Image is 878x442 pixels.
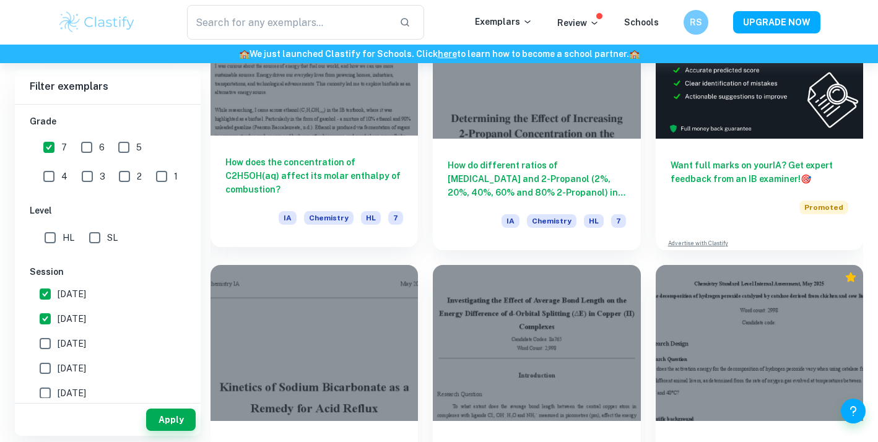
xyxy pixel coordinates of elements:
span: 1 [174,170,178,183]
a: Schools [624,17,659,27]
p: Exemplars [475,15,532,28]
a: here [438,49,457,59]
a: Advertise with Clastify [668,239,728,248]
h6: Grade [30,115,186,128]
h6: Want full marks on your IA ? Get expert feedback from an IB examiner! [671,158,848,186]
span: HL [584,214,604,228]
button: UPGRADE NOW [733,11,820,33]
h6: Level [30,204,186,217]
span: [DATE] [58,337,86,350]
span: 7 [611,214,626,228]
button: Help and Feedback [841,399,866,423]
span: IA [279,211,297,225]
button: Apply [146,409,196,431]
img: Clastify logo [58,10,136,35]
span: SL [107,231,118,245]
h6: How does the concentration of C2H5OH(aq) affect its molar enthalpy of combustion? [225,155,403,196]
span: 2 [137,170,142,183]
span: 4 [61,170,67,183]
span: HL [361,211,381,225]
span: 7 [388,211,403,225]
span: 🎯 [801,174,811,184]
button: RS [684,10,708,35]
h6: We just launched Clastify for Schools. Click to learn how to become a school partner. [2,47,876,61]
div: Premium [845,271,857,284]
h6: How do different ratios of [MEDICAL_DATA] and 2-Propanol (2%, 20%, 40%, 60% and 80% 2-Propanol) i... [448,158,625,199]
span: 3 [100,170,105,183]
span: [DATE] [58,312,86,326]
span: Promoted [799,201,848,214]
h6: Filter exemplars [15,69,201,104]
span: 6 [99,141,105,154]
h6: Session [30,265,186,279]
input: Search for any exemplars... [187,5,389,40]
p: Review [557,16,599,30]
h6: RS [689,15,703,29]
span: [DATE] [58,287,86,301]
span: HL [63,231,74,245]
span: 5 [136,141,142,154]
span: Chemistry [527,214,576,228]
span: 7 [61,141,67,154]
span: 🏫 [239,49,250,59]
span: IA [502,214,519,228]
span: [DATE] [58,362,86,375]
span: 🏫 [629,49,640,59]
span: Chemistry [304,211,354,225]
span: [DATE] [58,386,86,400]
